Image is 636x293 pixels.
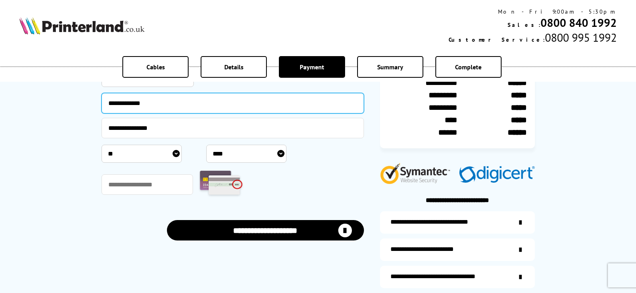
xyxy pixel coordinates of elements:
[19,17,144,34] img: Printerland Logo
[146,63,165,71] span: Cables
[224,63,244,71] span: Details
[545,30,617,45] span: 0800 995 1992
[540,15,617,30] a: 0800 840 1992
[380,266,535,288] a: additional-cables
[300,63,324,71] span: Payment
[508,21,540,28] span: Sales:
[380,211,535,234] a: additional-ink
[455,63,482,71] span: Complete
[449,8,617,15] div: Mon - Fri 9:00am - 5:30pm
[449,36,545,43] span: Customer Service:
[380,238,535,261] a: items-arrive
[377,63,403,71] span: Summary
